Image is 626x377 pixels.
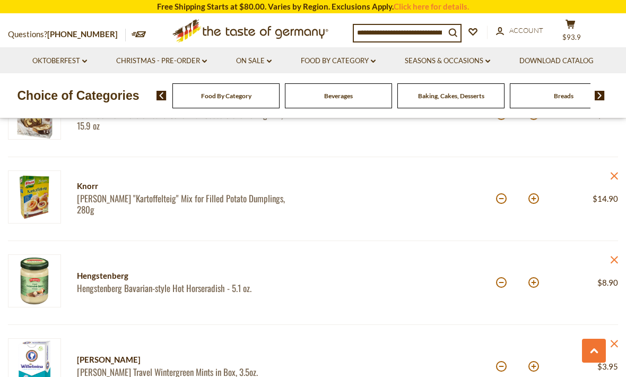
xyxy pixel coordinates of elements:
[597,362,618,371] span: $3.95
[77,193,294,216] a: [PERSON_NAME] "Kartoffelteig" Mix for Filled Potato Dumplings, 280g
[156,91,167,100] img: previous arrow
[8,254,61,307] img: Hengstenberg Bavarian-style Hot Horseradish
[201,92,251,100] a: Food By Category
[593,194,618,203] span: $14.90
[519,55,594,67] a: Download Catalog
[554,92,573,100] a: Breads
[116,55,207,67] a: Christmas - PRE-ORDER
[405,55,490,67] a: Seasons & Occasions
[236,55,272,67] a: On Sale
[324,92,353,100] a: Beverages
[8,170,61,224] img: Knorr Kartoffelteig
[77,353,294,366] div: [PERSON_NAME]
[77,269,294,282] div: Hengstenberg
[47,29,118,39] a: [PHONE_NUMBER]
[77,109,294,132] a: Kathi German Marble Pound Cake with Cocoa Glaze Baking Mix, 15.9 oz
[509,26,543,35] span: Account
[77,179,294,193] div: Knorr
[8,28,126,41] p: Questions?
[418,92,484,100] a: Baking, Cakes, Desserts
[32,55,87,67] a: Oktoberfest
[554,19,586,46] button: $93.9
[301,55,376,67] a: Food By Category
[394,2,469,11] a: Click here for details.
[562,33,581,41] span: $93.9
[496,25,543,37] a: Account
[77,282,294,294] a: Hengstenberg Bavarian-style Hot Horseradish - 5.1 oz.
[597,278,618,287] span: $8.90
[595,91,605,100] img: next arrow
